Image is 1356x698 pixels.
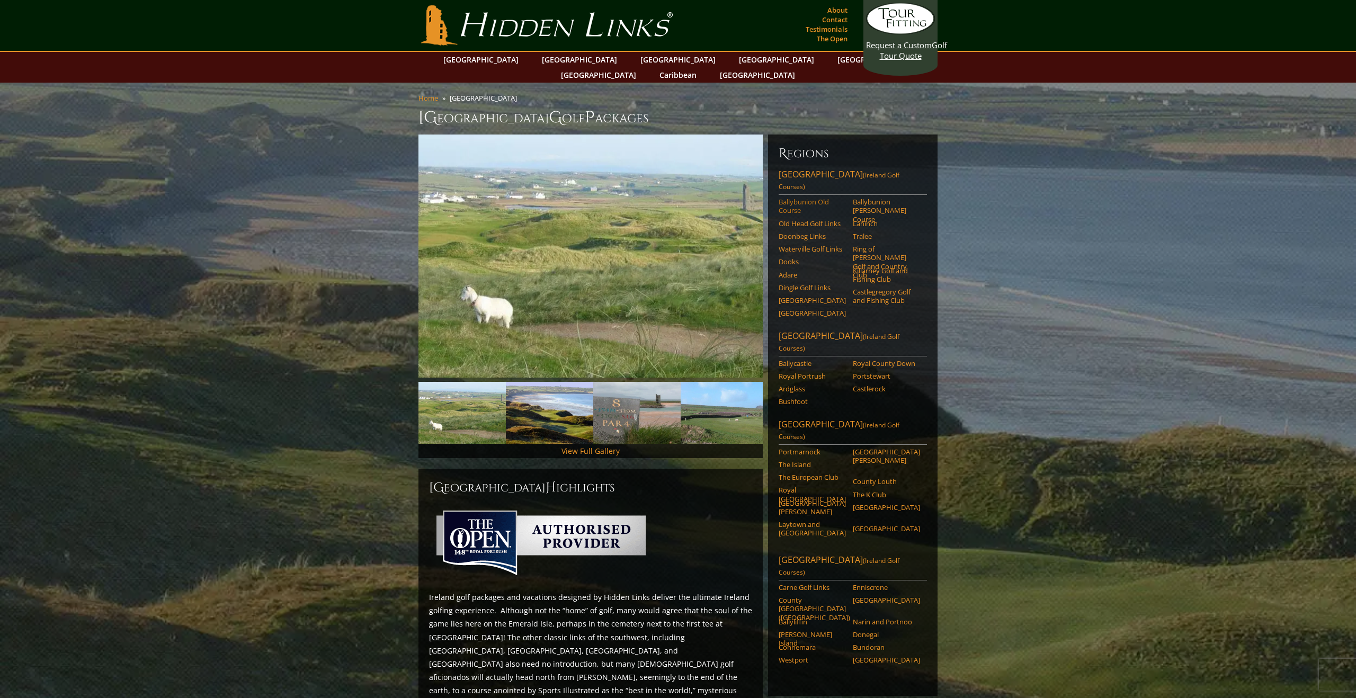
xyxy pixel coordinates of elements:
[779,359,846,368] a: Ballycastle
[450,93,521,103] li: [GEOGRAPHIC_DATA]
[779,145,927,162] h6: Regions
[853,643,920,651] a: Bundoran
[853,219,920,228] a: Lahinch
[546,479,556,496] span: H
[853,618,920,626] a: Narin and Portnoo
[779,420,899,441] span: (Ireland Golf Courses)
[853,656,920,664] a: [GEOGRAPHIC_DATA]
[832,52,918,67] a: [GEOGRAPHIC_DATA]
[779,460,846,469] a: The Island
[779,618,846,626] a: Ballyliffin
[779,283,846,292] a: Dingle Golf Links
[779,232,846,240] a: Doonbeg Links
[853,477,920,486] a: County Louth
[561,446,620,456] a: View Full Gallery
[779,168,927,195] a: [GEOGRAPHIC_DATA](Ireland Golf Courses)
[779,473,846,481] a: The European Club
[715,67,800,83] a: [GEOGRAPHIC_DATA]
[779,643,846,651] a: Connemara
[779,556,899,577] span: (Ireland Golf Courses)
[779,330,927,356] a: [GEOGRAPHIC_DATA](Ireland Golf Courses)
[853,245,920,279] a: Ring of [PERSON_NAME] Golf and Country Club
[549,107,562,128] span: G
[853,490,920,499] a: The K Club
[853,503,920,512] a: [GEOGRAPHIC_DATA]
[418,107,938,128] h1: [GEOGRAPHIC_DATA] olf ackages
[853,232,920,240] a: Tralee
[853,384,920,393] a: Castlerock
[779,332,899,353] span: (Ireland Golf Courses)
[556,67,641,83] a: [GEOGRAPHIC_DATA]
[779,309,846,317] a: [GEOGRAPHIC_DATA]
[654,67,702,83] a: Caribbean
[438,52,524,67] a: [GEOGRAPHIC_DATA]
[779,418,927,445] a: [GEOGRAPHIC_DATA](Ireland Golf Courses)
[779,596,846,622] a: County [GEOGRAPHIC_DATA] ([GEOGRAPHIC_DATA])
[853,583,920,592] a: Enniscrone
[779,583,846,592] a: Carne Golf Links
[779,520,846,538] a: Laytown and [GEOGRAPHIC_DATA]
[537,52,622,67] a: [GEOGRAPHIC_DATA]
[866,40,932,50] span: Request a Custom
[779,271,846,279] a: Adare
[814,31,850,46] a: The Open
[635,52,721,67] a: [GEOGRAPHIC_DATA]
[853,448,920,465] a: [GEOGRAPHIC_DATA][PERSON_NAME]
[866,3,935,61] a: Request a CustomGolf Tour Quote
[853,596,920,604] a: [GEOGRAPHIC_DATA]
[853,288,920,305] a: Castlegregory Golf and Fishing Club
[853,524,920,533] a: [GEOGRAPHIC_DATA]
[779,384,846,393] a: Ardglass
[779,219,846,228] a: Old Head Golf Links
[418,93,438,103] a: Home
[779,554,927,580] a: [GEOGRAPHIC_DATA](Ireland Golf Courses)
[779,245,846,253] a: Waterville Golf Links
[853,198,920,223] a: Ballybunion [PERSON_NAME] Course
[779,397,846,406] a: Bushfoot
[853,372,920,380] a: Portstewart
[585,107,595,128] span: P
[429,479,752,496] h2: [GEOGRAPHIC_DATA] ighlights
[779,372,846,380] a: Royal Portrush
[779,486,846,503] a: Royal [GEOGRAPHIC_DATA]
[779,198,846,215] a: Ballybunion Old Course
[825,3,850,17] a: About
[819,12,850,27] a: Contact
[779,499,846,516] a: [GEOGRAPHIC_DATA][PERSON_NAME]
[853,359,920,368] a: Royal County Down
[779,257,846,266] a: Dooks
[803,22,850,37] a: Testimonials
[779,656,846,664] a: Westport
[779,296,846,305] a: [GEOGRAPHIC_DATA]
[734,52,819,67] a: [GEOGRAPHIC_DATA]
[779,630,846,648] a: [PERSON_NAME] Island
[853,266,920,284] a: Killarney Golf and Fishing Club
[853,630,920,639] a: Donegal
[779,448,846,456] a: Portmarnock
